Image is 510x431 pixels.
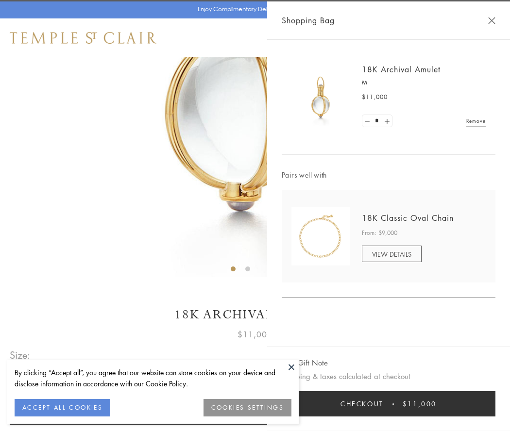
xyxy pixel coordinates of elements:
[340,398,384,409] span: Checkout
[382,115,391,127] a: Set quantity to 2
[198,4,308,14] p: Enjoy Complimentary Delivery & Returns
[362,228,397,238] span: From: $9,000
[282,391,495,416] button: Checkout $11,000
[372,249,411,259] span: VIEW DETAILS
[362,64,441,75] a: 18K Archival Amulet
[10,32,156,44] img: Temple St. Clair
[282,370,495,382] p: Shipping & taxes calculated at checkout
[362,213,454,223] a: 18K Classic Oval Chain
[362,78,486,87] p: M
[204,399,291,416] button: COOKIES SETTINGS
[362,246,422,262] a: VIEW DETAILS
[291,207,350,265] img: N88865-OV18
[403,398,437,409] span: $11,000
[238,328,272,341] span: $11,000
[282,169,495,181] span: Pairs well with
[282,357,328,369] button: Add Gift Note
[15,399,110,416] button: ACCEPT ALL COOKIES
[15,367,291,389] div: By clicking “Accept all”, you agree that our website can store cookies on your device and disclos...
[362,92,388,102] span: $11,000
[291,68,350,126] img: 18K Archival Amulet
[488,17,495,24] button: Close Shopping Bag
[282,14,335,27] span: Shopping Bag
[466,116,486,126] a: Remove
[10,306,500,323] h1: 18K Archival Amulet
[362,115,372,127] a: Set quantity to 0
[10,347,31,363] span: Size:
